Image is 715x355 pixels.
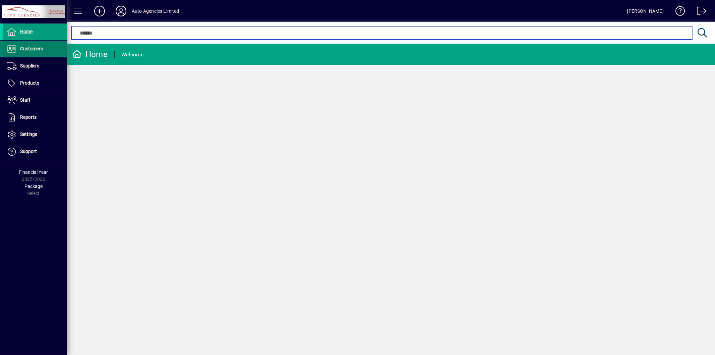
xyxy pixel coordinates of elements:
[692,1,707,23] a: Logout
[89,5,110,17] button: Add
[72,49,108,60] div: Home
[3,143,67,160] a: Support
[3,41,67,57] a: Customers
[110,5,132,17] button: Profile
[19,169,48,175] span: Financial Year
[132,6,179,16] div: Auto Agencies Limited
[20,97,31,103] span: Staff
[3,75,67,92] a: Products
[3,109,67,126] a: Reports
[121,49,144,60] div: Welcome
[20,63,39,68] span: Suppliers
[627,6,664,16] div: [PERSON_NAME]
[670,1,685,23] a: Knowledge Base
[20,46,43,51] span: Customers
[3,126,67,143] a: Settings
[20,114,37,120] span: Reports
[20,132,37,137] span: Settings
[3,92,67,109] a: Staff
[24,184,43,189] span: Package
[20,29,33,34] span: Home
[20,149,37,154] span: Support
[3,58,67,74] a: Suppliers
[20,80,39,86] span: Products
